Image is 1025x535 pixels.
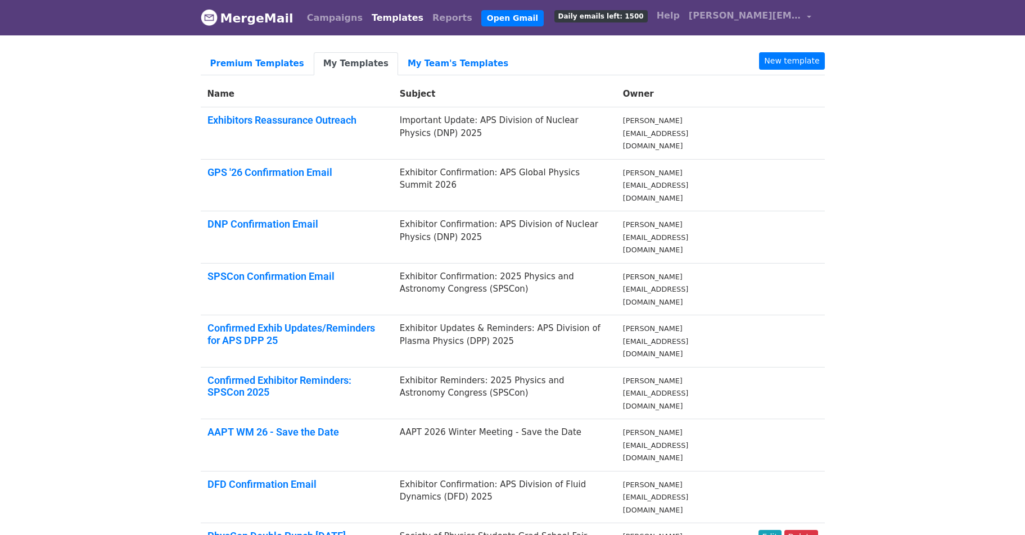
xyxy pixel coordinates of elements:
a: Reports [428,7,477,29]
a: Daily emails left: 1500 [550,4,652,27]
a: Exhibitors Reassurance Outreach [207,114,356,126]
a: Campaigns [302,7,367,29]
small: [PERSON_NAME][EMAIL_ADDRESS][DOMAIN_NAME] [623,169,688,202]
iframe: Chat Widget [969,481,1025,535]
small: [PERSON_NAME][EMAIL_ADDRESS][DOMAIN_NAME] [623,324,688,358]
a: Confirmed Exhib Updates/Reminders for APS DPP 25 [207,322,375,346]
a: Confirmed Exhibitor Reminders: SPSCon 2025 [207,374,351,398]
a: Templates [367,7,428,29]
a: SPSCon Confirmation Email [207,270,335,282]
a: Premium Templates [201,52,314,75]
th: Name [201,81,393,107]
small: [PERSON_NAME][EMAIL_ADDRESS][DOMAIN_NAME] [623,480,688,514]
a: Open Gmail [481,10,544,26]
span: Daily emails left: 1500 [554,10,648,22]
td: Exhibitor Reminders: 2025 Physics and Astronomy Congress (SPSCon) [393,367,616,419]
td: Exhibitor Confirmation: APS Division of Nuclear Physics (DNP) 2025 [393,211,616,264]
td: Important Update: APS Division of Nuclear Physics (DNP) 2025 [393,107,616,160]
a: MergeMail [201,6,293,30]
td: Exhibitor Updates & Reminders: APS Division of Plasma Physics (DPP) 2025 [393,315,616,368]
a: Help [652,4,684,27]
a: DNP Confirmation Email [207,218,318,230]
span: [PERSON_NAME][EMAIL_ADDRESS][DOMAIN_NAME] [689,9,801,22]
td: Exhibitor Confirmation: APS Global Physics Summit 2026 [393,159,616,211]
a: GPS '26 Confirmation Email [207,166,332,178]
a: AAPT WM 26 - Save the Date [207,426,339,438]
a: My Templates [314,52,398,75]
a: New template [759,52,824,70]
th: Owner [616,81,752,107]
small: [PERSON_NAME][EMAIL_ADDRESS][DOMAIN_NAME] [623,220,688,254]
a: [PERSON_NAME][EMAIL_ADDRESS][DOMAIN_NAME] [684,4,816,31]
td: Exhibitor Confirmation: APS Division of Fluid Dynamics (DFD) 2025 [393,471,616,523]
small: [PERSON_NAME][EMAIL_ADDRESS][DOMAIN_NAME] [623,377,688,410]
small: [PERSON_NAME][EMAIL_ADDRESS][DOMAIN_NAME] [623,428,688,462]
img: MergeMail logo [201,9,218,26]
a: DFD Confirmation Email [207,478,317,490]
td: Exhibitor Confirmation: 2025 Physics and Astronomy Congress (SPSCon) [393,263,616,315]
td: AAPT 2026 Winter Meeting - Save the Date [393,419,616,471]
th: Subject [393,81,616,107]
a: My Team's Templates [398,52,518,75]
small: [PERSON_NAME][EMAIL_ADDRESS][DOMAIN_NAME] [623,273,688,306]
small: [PERSON_NAME][EMAIL_ADDRESS][DOMAIN_NAME] [623,116,688,150]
